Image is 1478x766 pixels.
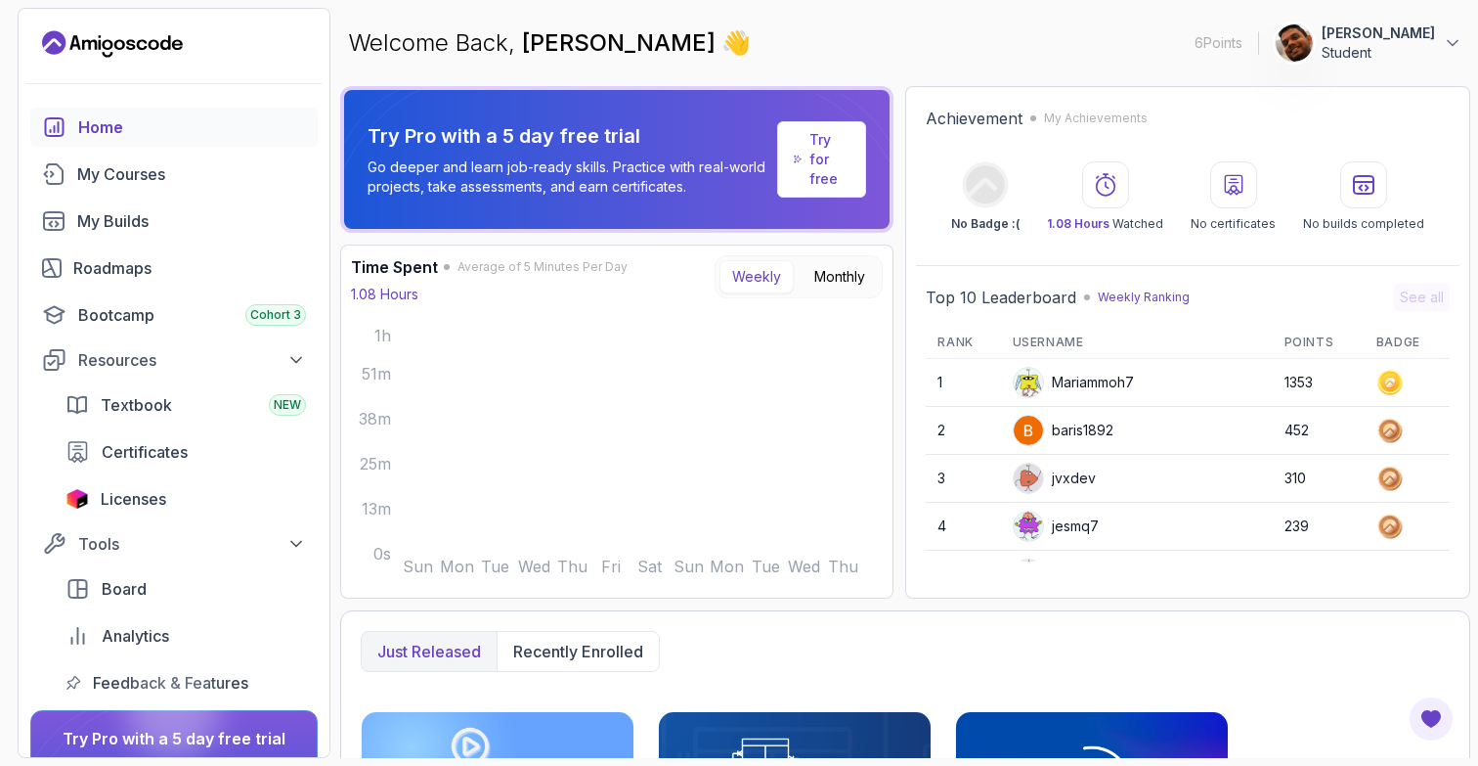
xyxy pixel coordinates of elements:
button: Just released [362,632,497,671]
tspan: Sat [637,557,663,576]
a: builds [30,202,318,241]
tspan: Mon [440,557,474,576]
td: 239 [1273,503,1365,551]
p: 6 Points [1195,33,1242,53]
td: 5 [926,551,1000,599]
a: roadmaps [30,248,318,288]
img: default monster avatar [1014,464,1043,493]
td: 219 [1273,551,1365,599]
td: 310 [1273,455,1365,503]
a: licenses [54,479,318,518]
span: [PERSON_NAME] [522,28,721,57]
div: My Courses [77,162,306,186]
span: Analytics [102,624,169,648]
h2: Achievement [926,107,1022,130]
a: textbook [54,385,318,425]
a: Landing page [42,28,183,60]
tspan: Mon [710,557,744,576]
tspan: 13m [362,499,391,518]
tspan: Wed [518,557,550,576]
button: Resources [30,342,318,378]
td: 1353 [1273,359,1365,407]
p: 1.08 Hours [351,285,418,304]
button: Tools [30,526,318,562]
th: Badge [1365,327,1450,359]
img: jetbrains icon [65,489,89,509]
span: 1.08 Hours [1047,216,1109,231]
p: Student [1322,43,1435,63]
img: default monster avatar [1014,560,1043,589]
div: My Builds [77,209,306,233]
div: Mariammoh7 [1013,367,1134,398]
div: Bootcamp [78,303,306,327]
img: user profile image [1014,416,1043,445]
button: user profile image[PERSON_NAME]Student [1275,23,1462,63]
tspan: Fri [601,557,621,576]
span: Feedback & Features [93,671,248,695]
th: Points [1273,327,1365,359]
span: Licenses [101,487,166,511]
button: Monthly [802,260,878,293]
p: Recently enrolled [513,640,643,663]
th: Rank [926,327,1000,359]
a: analytics [54,616,318,655]
span: Cohort 3 [250,307,301,323]
p: No certificates [1191,216,1276,232]
div: Roadmaps [73,256,306,280]
img: default monster avatar [1014,512,1043,541]
button: Weekly [719,260,794,293]
span: Average of 5 Minutes Per Day [457,259,628,275]
a: courses [30,155,318,194]
a: home [30,108,318,147]
p: Just released [377,640,481,663]
td: 2 [926,407,1000,455]
p: [PERSON_NAME] [1322,23,1435,43]
tspan: Sun [403,557,433,576]
tspan: 1h [374,326,391,345]
p: No builds completed [1303,216,1424,232]
h2: Top 10 Leaderboard [926,286,1076,309]
tspan: 0s [373,544,391,563]
tspan: Thu [557,557,587,576]
span: Textbook [101,393,172,417]
a: certificates [54,432,318,472]
tspan: Sun [674,557,704,576]
div: Home [78,115,306,139]
a: Try for free [777,121,866,198]
tspan: 51m [362,364,391,383]
tspan: 25m [360,454,391,473]
td: 1 [926,359,1000,407]
div: Resources [78,348,306,372]
p: Go deeper and learn job-ready skills. Practice with real-world projects, take assessments, and ea... [368,158,769,197]
tspan: Tue [481,557,509,576]
div: baris1892 [1013,415,1113,446]
p: No Badge :( [951,216,1020,232]
th: Username [1001,327,1273,359]
a: Try for free [809,130,849,189]
tspan: Wed [788,557,820,576]
td: 3 [926,455,1000,503]
tspan: Thu [828,557,858,576]
div: Tools [78,532,306,556]
p: Watched [1047,216,1163,232]
tspan: Tue [752,557,780,576]
div: jesmq7 [1013,511,1099,542]
span: Certificates [102,440,188,464]
span: NEW [274,397,301,413]
a: board [54,569,318,608]
p: My Achievements [1044,111,1148,126]
button: Recently enrolled [497,632,659,671]
img: user profile image [1276,24,1313,62]
button: Open Feedback Button [1408,696,1455,743]
h3: Time Spent [351,255,438,279]
a: feedback [54,663,318,702]
td: 452 [1273,407,1365,455]
td: 4 [926,503,1000,551]
tspan: 38m [359,409,391,428]
img: default monster avatar [1014,368,1043,397]
a: bootcamp [30,295,318,335]
button: See all [1394,284,1450,311]
p: Welcome Back, [348,27,751,59]
p: Weekly Ranking [1098,290,1190,305]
